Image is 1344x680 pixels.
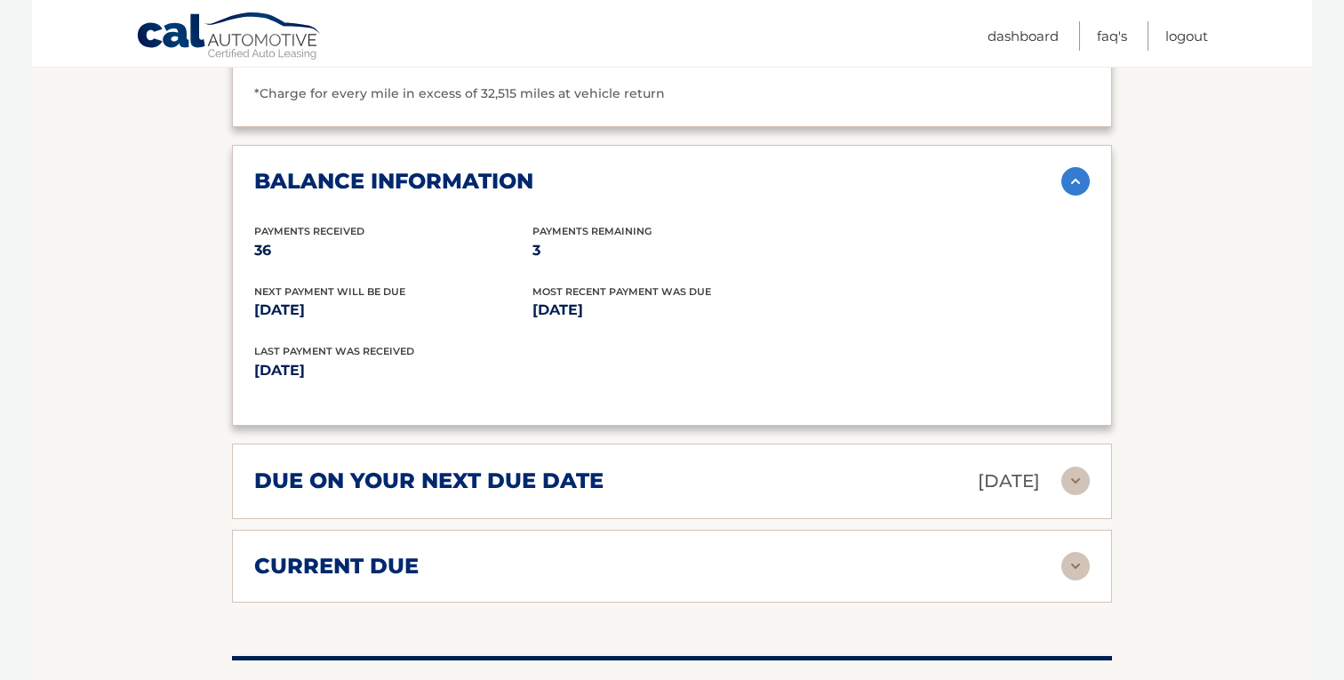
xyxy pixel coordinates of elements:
p: [DATE] [254,298,532,323]
a: Logout [1165,21,1208,51]
p: 3 [532,238,811,263]
a: Dashboard [988,21,1059,51]
p: [DATE] [254,358,672,383]
h2: due on your next due date [254,468,604,494]
img: accordion-rest.svg [1061,552,1090,580]
span: Next Payment will be due [254,285,405,298]
span: Most Recent Payment Was Due [532,285,711,298]
img: accordion-active.svg [1061,167,1090,196]
img: accordion-rest.svg [1061,467,1090,495]
p: 36 [254,238,532,263]
h2: current due [254,553,419,580]
p: [DATE] [978,466,1040,497]
a: FAQ's [1097,21,1127,51]
a: Cal Automotive [136,12,323,63]
span: Payments Remaining [532,225,652,237]
span: *Charge for every mile in excess of 32,515 miles at vehicle return [254,85,665,101]
h2: balance information [254,168,533,195]
span: Last Payment was received [254,345,414,357]
p: [DATE] [532,298,811,323]
span: Payments Received [254,225,364,237]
